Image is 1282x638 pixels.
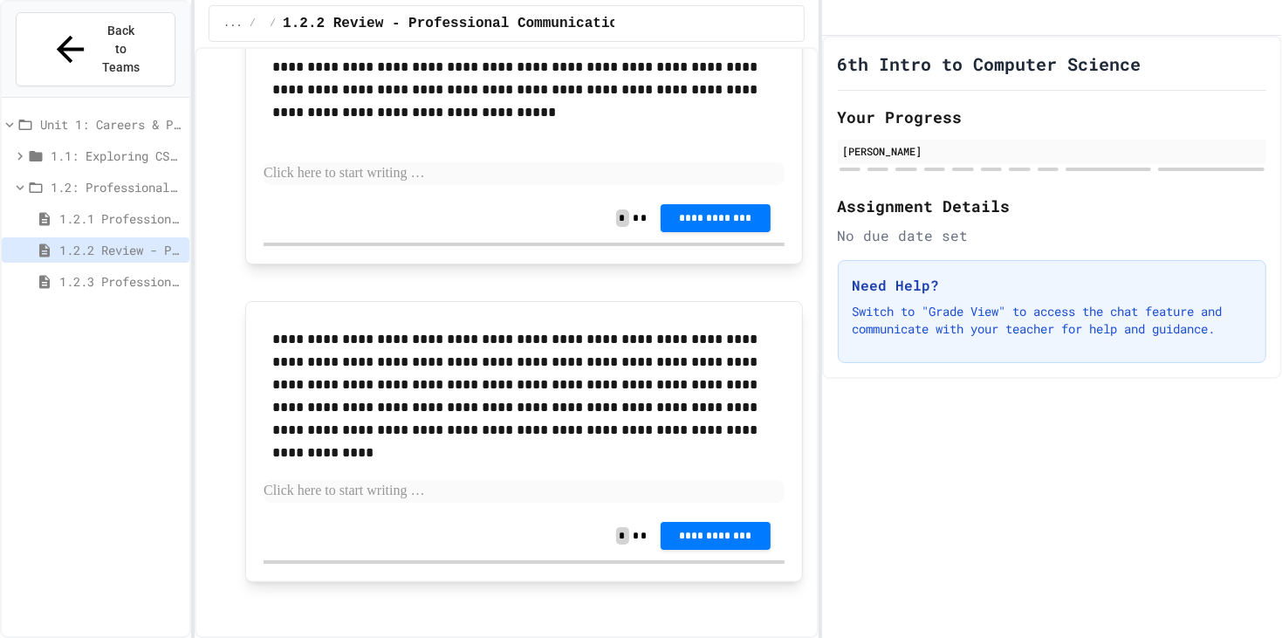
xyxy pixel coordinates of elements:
span: ... [223,17,243,31]
span: 1.2.2 Review - Professional Communication [59,241,182,259]
h2: Assignment Details [838,194,1266,218]
span: Unit 1: Careers & Professionalism [40,115,182,134]
span: 1.1: Exploring CS Careers [51,147,182,165]
span: 1.2.1 Professional Communication [59,209,182,228]
button: Back to Teams [16,12,175,86]
div: No due date set [838,225,1266,246]
span: / [270,17,276,31]
span: / [250,17,256,31]
h2: Your Progress [838,105,1266,129]
h3: Need Help? [853,275,1251,296]
span: 1.2.3 Professional Communication Challenge [59,272,182,291]
span: 1.2: Professional Communication [51,178,182,196]
span: 1.2.2 Review - Professional Communication [283,13,627,34]
span: Back to Teams [101,22,142,77]
p: Switch to "Grade View" to access the chat feature and communicate with your teacher for help and ... [853,303,1251,338]
div: [PERSON_NAME] [843,143,1261,159]
h1: 6th Intro to Computer Science [838,51,1141,76]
